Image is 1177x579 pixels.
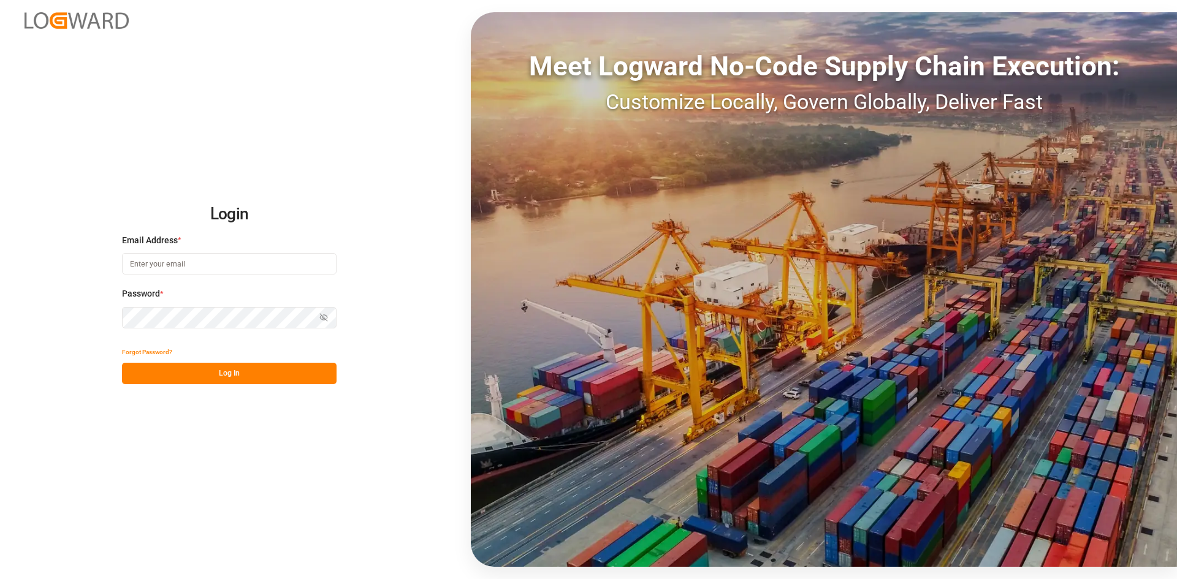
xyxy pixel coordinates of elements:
[471,46,1177,86] div: Meet Logward No-Code Supply Chain Execution:
[122,341,172,363] button: Forgot Password?
[122,195,337,234] h2: Login
[122,234,178,247] span: Email Address
[25,12,129,29] img: Logward_new_orange.png
[122,253,337,274] input: Enter your email
[471,86,1177,118] div: Customize Locally, Govern Globally, Deliver Fast
[122,363,337,384] button: Log In
[122,287,160,300] span: Password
